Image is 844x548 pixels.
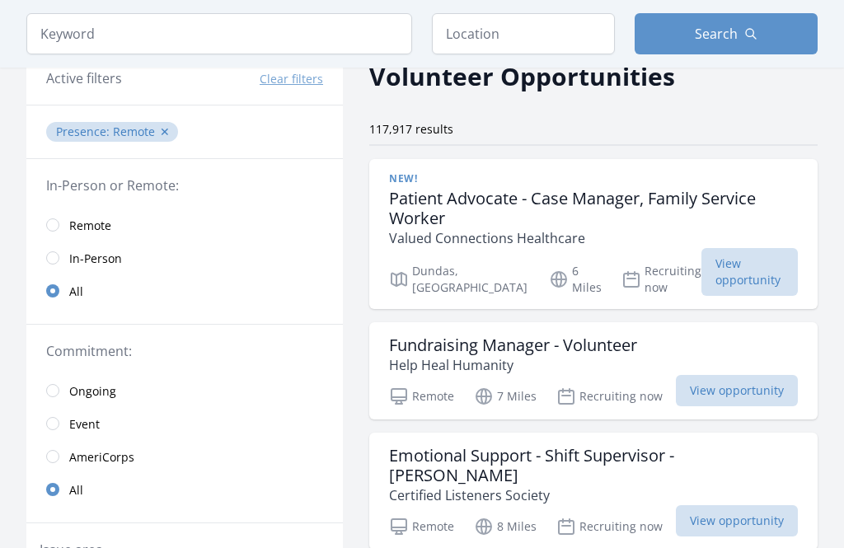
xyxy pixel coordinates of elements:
[635,13,818,54] button: Search
[432,13,615,54] input: Location
[26,13,412,54] input: Keyword
[56,124,113,139] span: Presence :
[26,440,343,473] a: AmeriCorps
[389,517,454,536] p: Remote
[69,416,100,433] span: Event
[46,341,323,361] legend: Commitment:
[69,383,116,400] span: Ongoing
[26,374,343,407] a: Ongoing
[389,189,798,228] h3: Patient Advocate - Case Manager, Family Service Worker
[369,58,675,95] h2: Volunteer Opportunities
[389,386,454,406] p: Remote
[549,263,602,296] p: 6 Miles
[389,446,798,485] h3: Emotional Support - Shift Supervisor - [PERSON_NAME]
[389,172,417,185] span: New!
[69,251,122,267] span: In-Person
[26,274,343,307] a: All
[389,263,529,296] p: Dundas, [GEOGRAPHIC_DATA]
[26,241,343,274] a: In-Person
[69,283,83,300] span: All
[26,208,343,241] a: Remote
[676,505,798,536] span: View opportunity
[556,386,663,406] p: Recruiting now
[474,386,537,406] p: 7 Miles
[46,176,323,195] legend: In-Person or Remote:
[369,322,818,419] a: Fundraising Manager - Volunteer Help Heal Humanity Remote 7 Miles Recruiting now View opportunity
[69,449,134,466] span: AmeriCorps
[69,218,111,234] span: Remote
[389,335,637,355] h3: Fundraising Manager - Volunteer
[260,71,323,87] button: Clear filters
[389,228,798,248] p: Valued Connections Healthcare
[369,159,818,309] a: New! Patient Advocate - Case Manager, Family Service Worker Valued Connections Healthcare Dundas,...
[369,121,453,137] span: 117,917 results
[389,485,798,505] p: Certified Listeners Society
[69,482,83,499] span: All
[160,124,170,140] button: ✕
[474,517,537,536] p: 8 Miles
[676,375,798,406] span: View opportunity
[556,517,663,536] p: Recruiting now
[389,355,637,375] p: Help Heal Humanity
[26,473,343,506] a: All
[701,248,798,296] span: View opportunity
[26,407,343,440] a: Event
[621,263,701,296] p: Recruiting now
[113,124,155,139] span: Remote
[46,68,122,88] h3: Active filters
[695,24,738,44] span: Search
